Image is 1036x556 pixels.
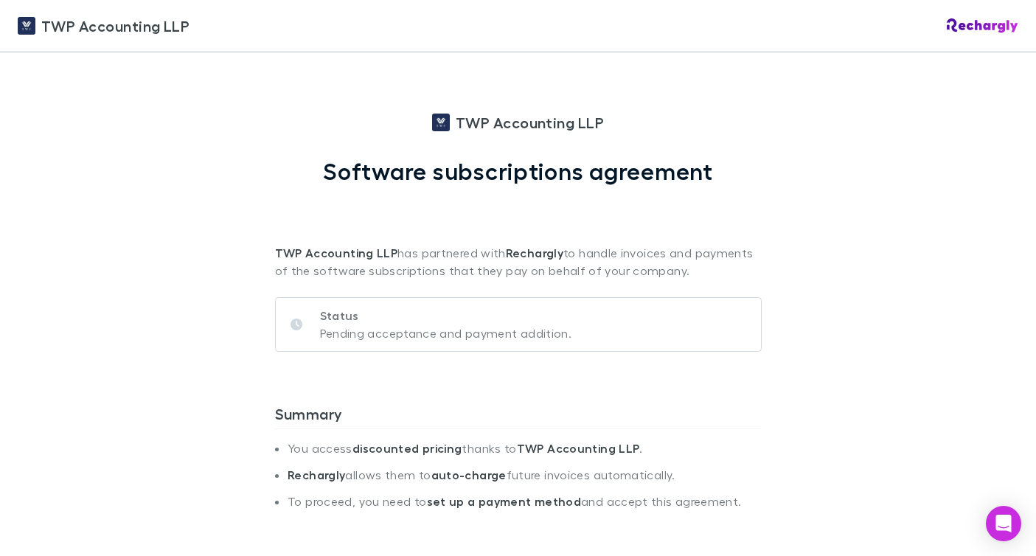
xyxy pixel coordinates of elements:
li: To proceed, you need to and accept this agreement. [288,494,761,521]
strong: TWP Accounting LLP [517,441,640,456]
strong: TWP Accounting LLP [275,246,398,260]
strong: discounted pricing [352,441,462,456]
strong: auto-charge [431,468,507,482]
p: Pending acceptance and payment addition. [320,324,572,342]
strong: Rechargly [506,246,563,260]
li: You access thanks to . [288,441,761,468]
img: TWP Accounting LLP's Logo [432,114,450,131]
h3: Summary [275,405,762,428]
strong: Rechargly [288,468,345,482]
img: Rechargly Logo [947,18,1018,33]
strong: set up a payment method [427,494,581,509]
p: has partnered with to handle invoices and payments of the software subscriptions that they pay on... [275,185,762,279]
span: TWP Accounting LLP [456,111,604,133]
li: allows them to future invoices automatically. [288,468,761,494]
p: Status [320,307,572,324]
img: TWP Accounting LLP's Logo [18,17,35,35]
div: Open Intercom Messenger [986,506,1021,541]
h1: Software subscriptions agreement [323,157,713,185]
span: TWP Accounting LLP [41,15,190,37]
